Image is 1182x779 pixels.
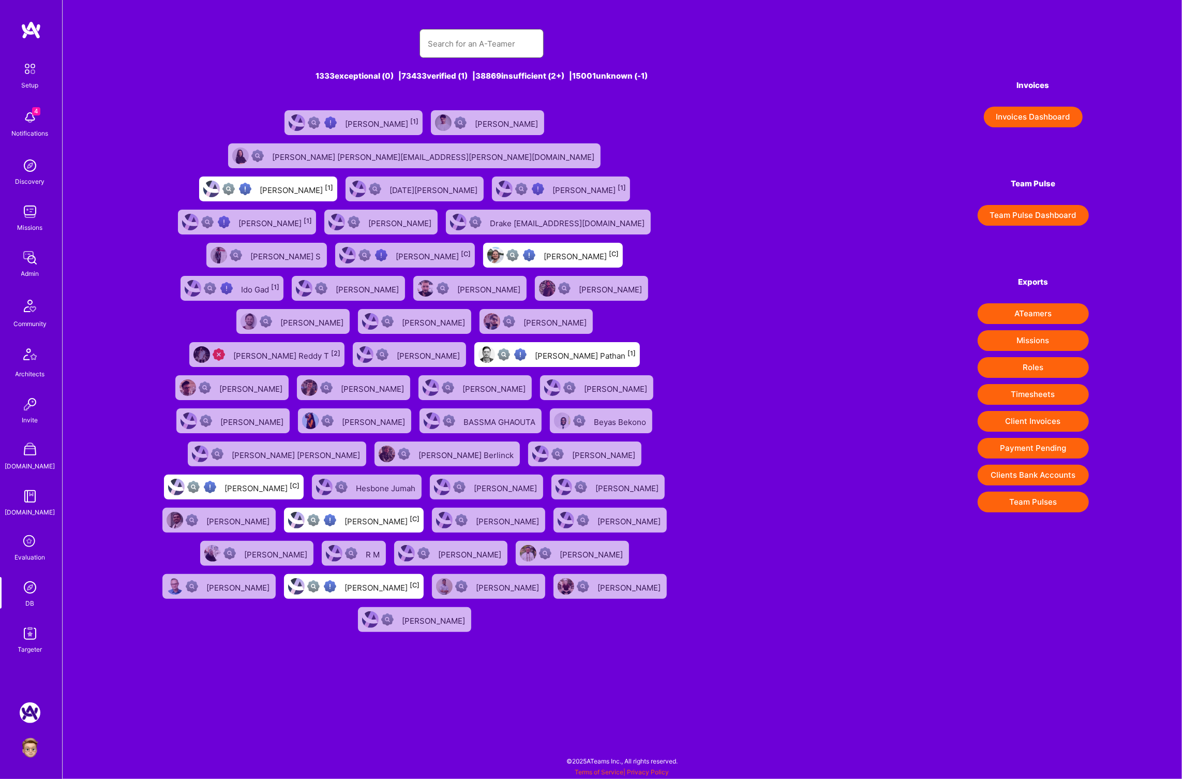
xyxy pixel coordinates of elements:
[213,348,225,361] img: Unqualified
[204,282,216,295] img: Not fully vetted
[532,446,549,462] img: User Avatar
[627,349,636,357] sup: [1]
[185,338,349,371] a: User AvatarUnqualified[PERSON_NAME] Reddy T[2]
[575,768,669,776] span: |
[290,482,300,490] sup: [C]
[271,283,279,291] sup: [1]
[176,272,288,305] a: User AvatarNot fully vettedHigh Potential UserIdo Gad[1]
[531,272,652,305] a: User AvatarNot Scrubbed[PERSON_NAME]
[328,214,345,230] img: User Avatar
[335,481,348,493] img: Not Scrubbed
[156,70,807,81] div: 1333 exceptional (0) | 73433 verified (1) | 38869 insufficient (2+) | 15001 unknown (-1)
[476,580,541,593] div: [PERSON_NAME]
[239,183,251,195] img: High Potential User
[193,346,210,363] img: User Avatar
[20,394,40,415] img: Invite
[230,249,242,261] img: Not Scrubbed
[308,116,320,129] img: Not fully vetted
[204,545,221,562] img: User Avatar
[288,272,409,305] a: User AvatarNot Scrubbed[PERSON_NAME]
[554,413,571,429] img: User Avatar
[368,215,433,229] div: [PERSON_NAME]
[199,381,211,394] img: Not Scrubbed
[186,514,198,526] img: Not Scrubbed
[289,114,305,131] img: User Avatar
[577,514,589,526] img: Not Scrubbed
[539,547,551,560] img: Not Scrubbed
[20,623,40,644] img: Skill Targeter
[238,215,312,229] div: [PERSON_NAME]
[318,537,390,570] a: User AvatarNot ScrubbedR M
[288,578,305,595] img: User Avatar
[331,349,340,357] sup: [2]
[324,514,336,526] img: High Potential User
[20,155,40,176] img: discovery
[978,179,1089,188] h4: Team Pulse
[415,404,546,437] a: User AvatarNot ScrubbedBASSMA GHAOUTA
[13,318,47,329] div: Community
[978,330,1089,351] button: Missions
[272,149,596,163] div: [PERSON_NAME] [PERSON_NAME][EMAIL_ADDRESS][PERSON_NAME][DOMAIN_NAME]
[461,250,471,258] sup: [C]
[296,280,312,297] img: User Avatar
[984,107,1083,127] button: Invoices Dashboard
[12,128,49,139] div: Notifications
[260,315,272,328] img: Not Scrubbed
[181,413,197,429] img: User Avatar
[280,570,428,603] a: User AvatarNot fully vettedHigh Potential User[PERSON_NAME][C]
[435,114,452,131] img: User Avatar
[362,313,379,330] img: User Avatar
[358,249,371,261] img: Not fully vetted
[428,31,535,57] input: Search for an A-Teamer
[185,280,201,297] img: User Avatar
[20,532,40,552] i: icon SelectionTeam
[321,415,334,427] img: Not Scrubbed
[379,446,395,462] img: User Avatar
[434,479,451,495] img: User Avatar
[595,480,661,494] div: [PERSON_NAME]
[211,247,227,263] img: User Avatar
[488,172,634,205] a: User AvatarNot fully vettedHigh Potential User[PERSON_NAME][1]
[978,205,1089,226] button: Team Pulse Dashboard
[428,504,549,537] a: User AvatarNot Scrubbed[PERSON_NAME]
[437,282,449,295] img: Not Scrubbed
[158,570,280,603] a: User AvatarNot Scrubbed[PERSON_NAME]
[390,537,512,570] a: User AvatarNot Scrubbed[PERSON_NAME]
[342,414,407,428] div: [PERSON_NAME]
[546,404,656,437] a: User AvatarNot ScrubbedBeyas Bekono
[20,440,40,461] img: A Store
[32,107,40,115] span: 4
[350,181,366,197] img: User Avatar
[514,348,527,361] img: High Potential User
[475,116,540,129] div: [PERSON_NAME]
[192,446,208,462] img: User Avatar
[218,216,230,228] img: High Potential User
[196,537,318,570] a: User AvatarNot Scrubbed[PERSON_NAME]
[172,404,294,437] a: User AvatarNot Scrubbed[PERSON_NAME]
[251,150,264,162] img: Not Scrubbed
[560,547,625,560] div: [PERSON_NAME]
[195,172,341,205] a: User AvatarNot fully vettedHigh Potential User[PERSON_NAME][1]
[978,492,1089,512] button: Team Pulses
[487,247,504,263] img: User Avatar
[381,613,394,626] img: Not Scrubbed
[345,547,357,560] img: Not Scrubbed
[302,413,319,429] img: User Avatar
[206,580,272,593] div: [PERSON_NAME]
[410,117,418,125] sup: [1]
[539,280,556,297] img: User Avatar
[478,346,495,363] img: User Avatar
[573,415,586,427] img: Not Scrubbed
[627,768,669,776] a: Privacy Policy
[544,379,561,396] img: User Avatar
[19,58,41,80] img: setup
[202,239,331,272] a: User AvatarNot Scrubbed[PERSON_NAME] S
[20,486,40,507] img: guide book
[204,481,216,493] img: High Potential User
[402,613,467,626] div: [PERSON_NAME]
[453,481,466,493] img: Not Scrubbed
[320,205,442,239] a: User AvatarNot Scrubbed[PERSON_NAME]
[167,578,183,595] img: User Avatar
[345,513,420,527] div: [PERSON_NAME]
[369,183,381,195] img: Not Scrubbed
